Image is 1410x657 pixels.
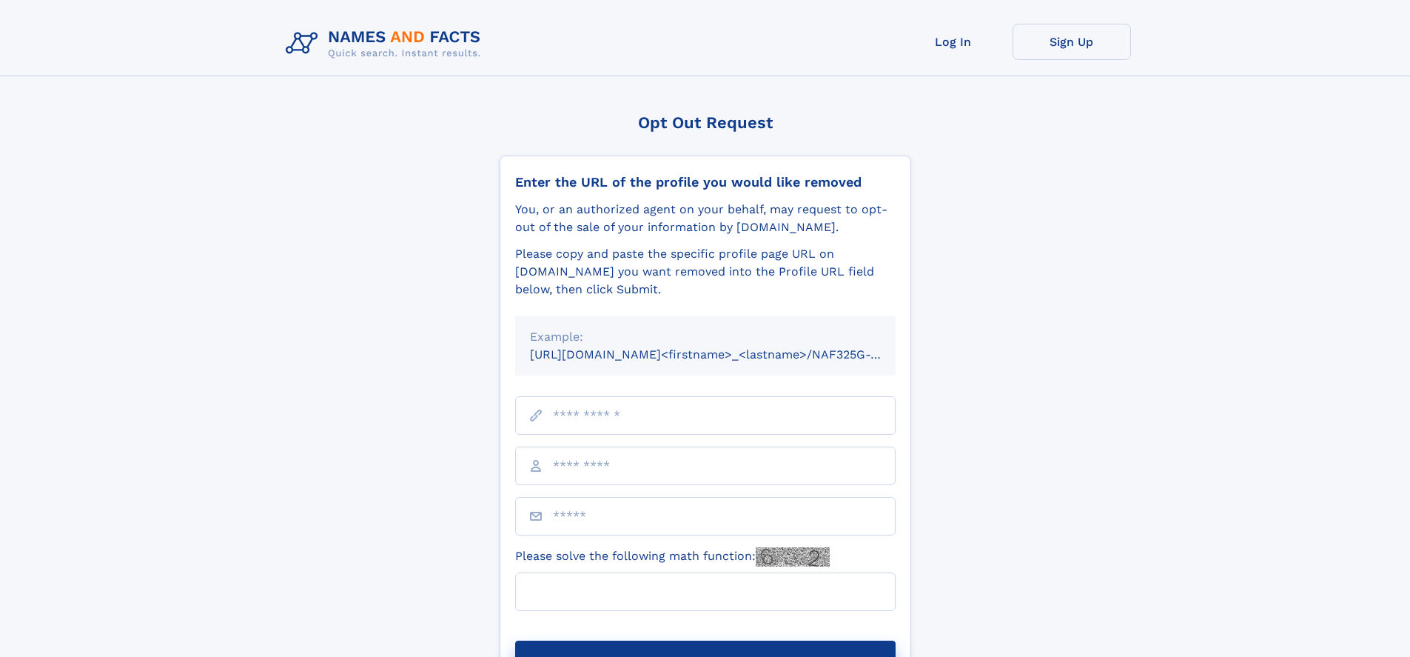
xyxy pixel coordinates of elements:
[530,347,924,361] small: [URL][DOMAIN_NAME]<firstname>_<lastname>/NAF325G-xxxxxxxx
[515,174,896,190] div: Enter the URL of the profile you would like removed
[530,328,881,346] div: Example:
[515,245,896,299] div: Please copy and paste the specific profile page URL on [DOMAIN_NAME] you want removed into the Pr...
[515,201,896,236] div: You, or an authorized agent on your behalf, may request to opt-out of the sale of your informatio...
[894,24,1013,60] a: Log In
[500,113,911,132] div: Opt Out Request
[280,24,493,64] img: Logo Names and Facts
[515,547,830,567] label: Please solve the following math function:
[1013,24,1131,60] a: Sign Up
